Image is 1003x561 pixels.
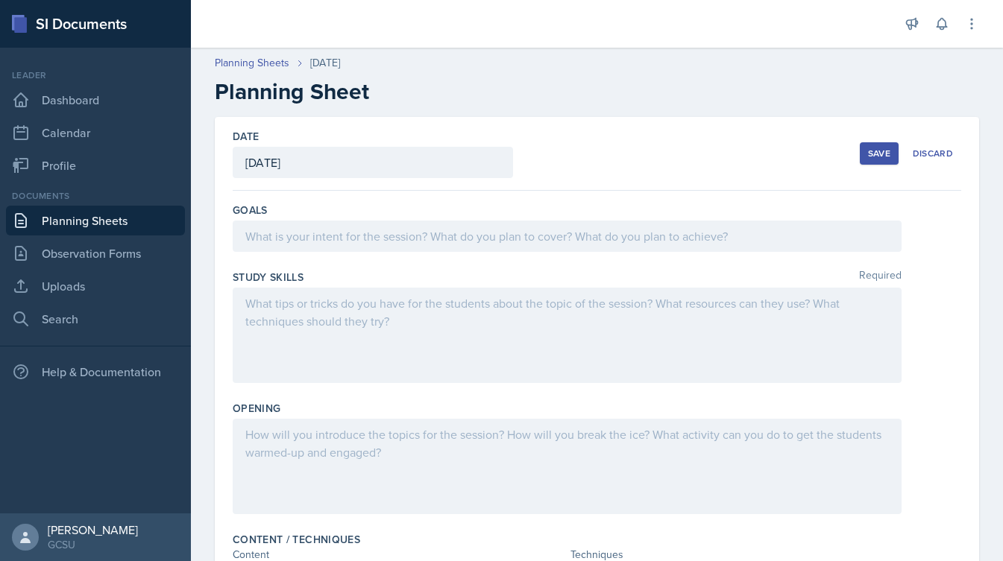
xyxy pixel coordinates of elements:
div: [DATE] [310,55,340,71]
div: Help & Documentation [6,357,185,387]
label: Opening [233,401,280,416]
label: Goals [233,203,268,218]
a: Planning Sheets [6,206,185,235]
div: Leader [6,69,185,82]
a: Search [6,304,185,334]
a: Calendar [6,118,185,148]
div: Save [868,148,890,159]
div: [PERSON_NAME] [48,522,138,537]
span: Required [859,270,902,285]
a: Dashboard [6,85,185,115]
div: Discard [913,148,953,159]
h2: Planning Sheet [215,78,979,105]
button: Discard [905,142,961,165]
a: Planning Sheets [215,55,289,71]
label: Date [233,129,259,144]
label: Study Skills [233,270,304,285]
a: Uploads [6,271,185,301]
div: Documents [6,189,185,203]
a: Observation Forms [6,238,185,268]
div: GCSU [48,537,138,552]
button: Save [860,142,899,165]
label: Content / Techniques [233,532,360,547]
a: Profile [6,150,185,180]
